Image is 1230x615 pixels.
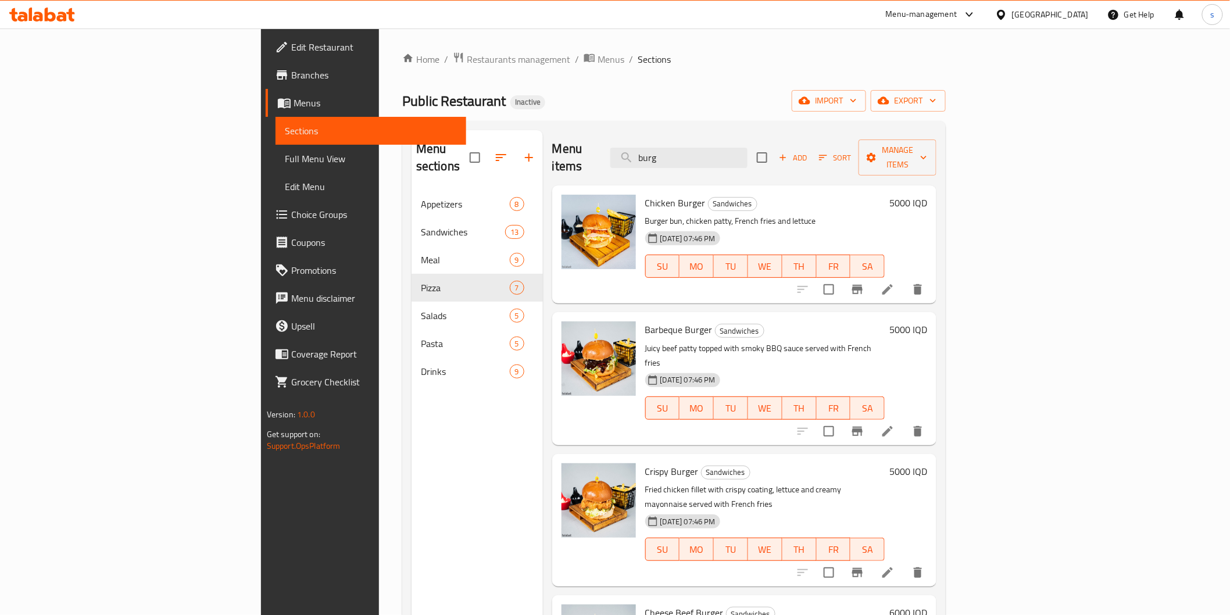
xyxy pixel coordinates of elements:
[881,424,895,438] a: Edit menu item
[787,400,812,417] span: TH
[510,281,524,295] div: items
[510,366,524,377] span: 9
[650,258,675,275] span: SU
[285,124,457,138] span: Sections
[291,319,457,333] span: Upsell
[855,258,880,275] span: SA
[421,253,510,267] span: Meal
[817,255,851,278] button: FR
[645,321,713,338] span: Barbeque Burger
[285,152,457,166] span: Full Menu View
[510,338,524,349] span: 5
[421,364,510,378] div: Drinks
[505,225,524,239] div: items
[748,255,782,278] button: WE
[267,427,320,442] span: Get support on:
[421,309,510,323] span: Salads
[291,263,457,277] span: Promotions
[718,400,743,417] span: TU
[266,256,466,284] a: Promotions
[645,341,885,370] p: Juicy beef patty topped with smoky BBQ sauce served with French fries
[645,255,680,278] button: SU
[402,52,946,67] nav: breadcrumb
[421,281,510,295] span: Pizza
[276,117,466,145] a: Sections
[291,291,457,305] span: Menu disclaimer
[266,33,466,61] a: Edit Restaurant
[421,337,510,351] span: Pasta
[645,194,706,212] span: Chicken Burger
[855,541,880,558] span: SA
[266,284,466,312] a: Menu disclaimer
[467,52,570,66] span: Restaurants management
[714,255,748,278] button: TU
[584,52,624,67] a: Menus
[787,258,812,275] span: TH
[880,94,936,108] span: export
[656,374,720,385] span: [DATE] 07:46 PM
[645,214,885,228] p: Burger bun, chicken patty, French fries and lettuce
[821,400,846,417] span: FR
[650,541,675,558] span: SU
[421,197,510,211] span: Appetizers
[575,52,579,66] li: /
[774,149,811,167] span: Add item
[904,276,932,303] button: delete
[510,95,545,109] div: Inactive
[629,52,633,66] li: /
[562,195,636,269] img: Chicken Burger
[552,140,596,175] h2: Menu items
[817,538,851,561] button: FR
[510,309,524,323] div: items
[510,337,524,351] div: items
[817,419,841,444] span: Select to update
[782,396,817,420] button: TH
[1210,8,1214,21] span: s
[821,258,846,275] span: FR
[506,227,523,238] span: 13
[276,173,466,201] a: Edit Menu
[610,148,748,168] input: search
[266,312,466,340] a: Upsell
[889,195,927,211] h6: 5000 IQD
[267,438,341,453] a: Support.OpsPlatform
[843,276,871,303] button: Branch-specific-item
[598,52,624,66] span: Menus
[889,321,927,338] h6: 5000 IQD
[656,233,720,244] span: [DATE] 07:46 PM
[748,396,782,420] button: WE
[291,347,457,361] span: Coverage Report
[792,90,866,112] button: import
[266,61,466,89] a: Branches
[453,52,570,67] a: Restaurants management
[510,310,524,321] span: 5
[750,145,774,170] span: Select section
[650,400,675,417] span: SU
[680,396,714,420] button: MO
[843,559,871,587] button: Branch-specific-item
[855,400,880,417] span: SA
[463,145,487,170] span: Select all sections
[817,560,841,585] span: Select to update
[904,559,932,587] button: delete
[1012,8,1089,21] div: [GEOGRAPHIC_DATA]
[645,538,680,561] button: SU
[709,197,757,210] span: Sandwiches
[412,302,543,330] div: Salads5
[787,541,812,558] span: TH
[715,324,764,338] div: Sandwiches
[859,140,936,176] button: Manage items
[680,538,714,561] button: MO
[291,68,457,82] span: Branches
[412,274,543,302] div: Pizza7
[753,400,778,417] span: WE
[510,364,524,378] div: items
[684,400,709,417] span: MO
[285,180,457,194] span: Edit Menu
[266,228,466,256] a: Coupons
[881,566,895,580] a: Edit menu item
